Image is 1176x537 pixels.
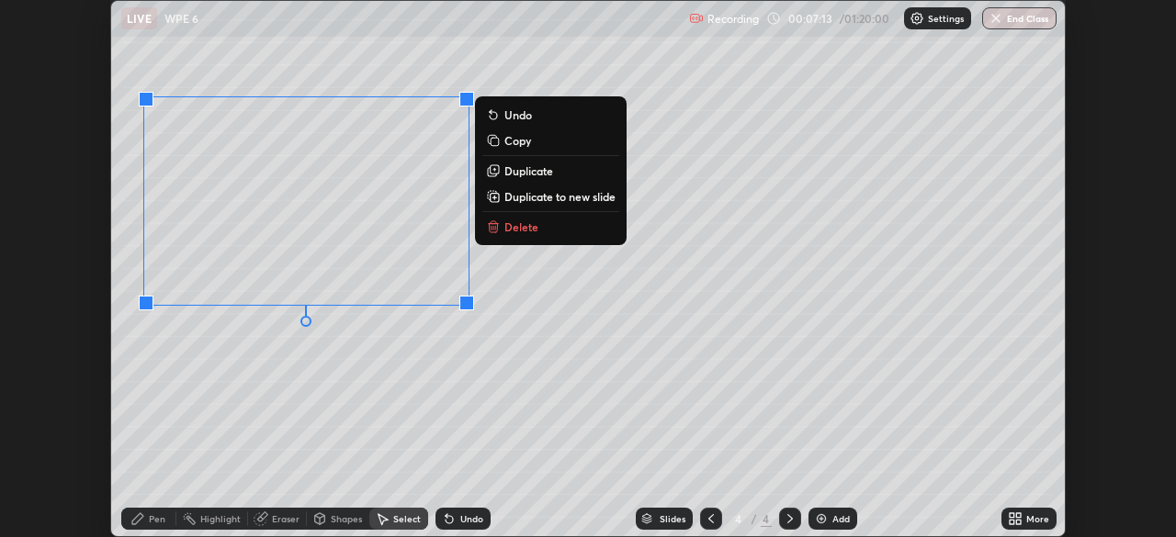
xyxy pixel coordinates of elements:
[460,514,483,523] div: Undo
[910,11,924,26] img: class-settings-icons
[164,11,198,26] p: WPE 6
[707,12,759,26] p: Recording
[689,11,704,26] img: recording.375f2c34.svg
[982,7,1057,29] button: End Class
[272,514,300,523] div: Eraser
[660,514,685,523] div: Slides
[989,11,1003,26] img: end-class-cross
[504,219,538,234] p: Delete
[482,160,619,182] button: Duplicate
[504,133,531,148] p: Copy
[149,514,165,523] div: Pen
[200,514,241,523] div: Highlight
[1026,514,1049,523] div: More
[482,216,619,238] button: Delete
[928,14,964,23] p: Settings
[482,185,619,207] button: Duplicate to new slide
[752,513,757,524] div: /
[331,514,362,523] div: Shapes
[504,107,532,122] p: Undo
[504,189,616,204] p: Duplicate to new slide
[393,514,421,523] div: Select
[504,163,553,178] p: Duplicate
[127,11,152,26] p: LIVE
[814,511,829,526] img: add-slide-button
[832,514,850,523] div: Add
[482,104,619,126] button: Undo
[482,129,619,151] button: Copy
[729,513,748,524] div: 4
[761,510,772,527] div: 4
